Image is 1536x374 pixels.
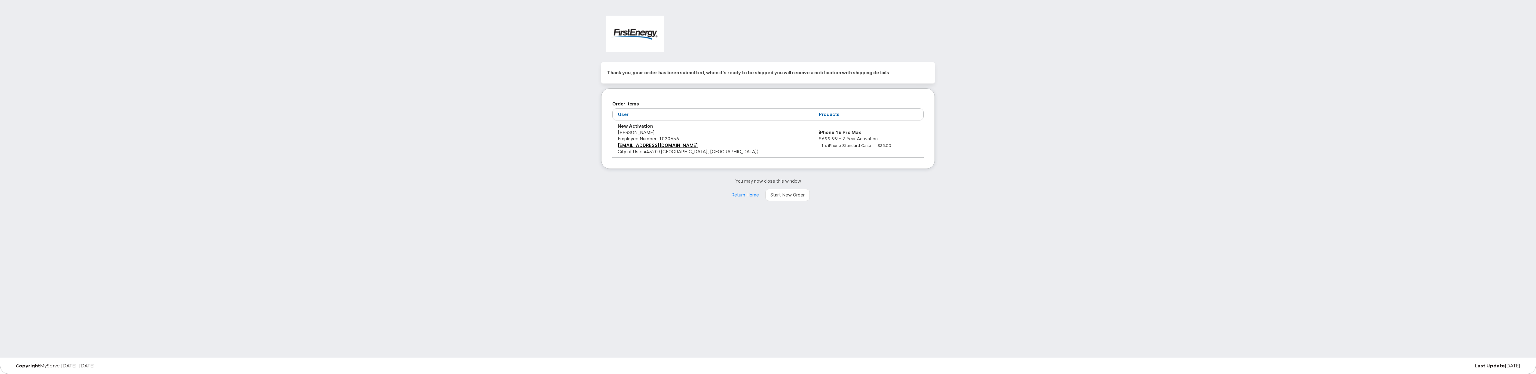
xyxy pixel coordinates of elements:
p: You may now close this window [601,178,935,184]
strong: Last Update [1475,363,1505,369]
th: User [612,108,813,120]
strong: Copyright [16,363,40,369]
a: Start New Order [765,189,810,201]
td: $699.99 - 2 Year Activation [813,120,924,158]
div: [DATE] [1020,363,1525,368]
h2: Order Items [612,99,924,108]
img: FirstEnergy Corp [606,16,664,52]
th: Products [813,108,924,120]
a: [EMAIL_ADDRESS][DOMAIN_NAME] [618,142,698,148]
div: MyServe [DATE]–[DATE] [11,363,516,368]
a: Return Home [726,189,764,201]
strong: New Activation [618,123,653,129]
span: Employee Number: 1020656 [618,136,679,141]
small: 1 x iPhone Standard Case — $35.00 [821,143,891,148]
strong: iPhone 16 Pro Max [819,129,861,135]
td: [PERSON_NAME] City of Use: 44320 ([GEOGRAPHIC_DATA], [GEOGRAPHIC_DATA]) [612,120,813,158]
h2: Thank you, your order has been submitted, when it's ready to be shipped you will receive a notifi... [607,68,929,77]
